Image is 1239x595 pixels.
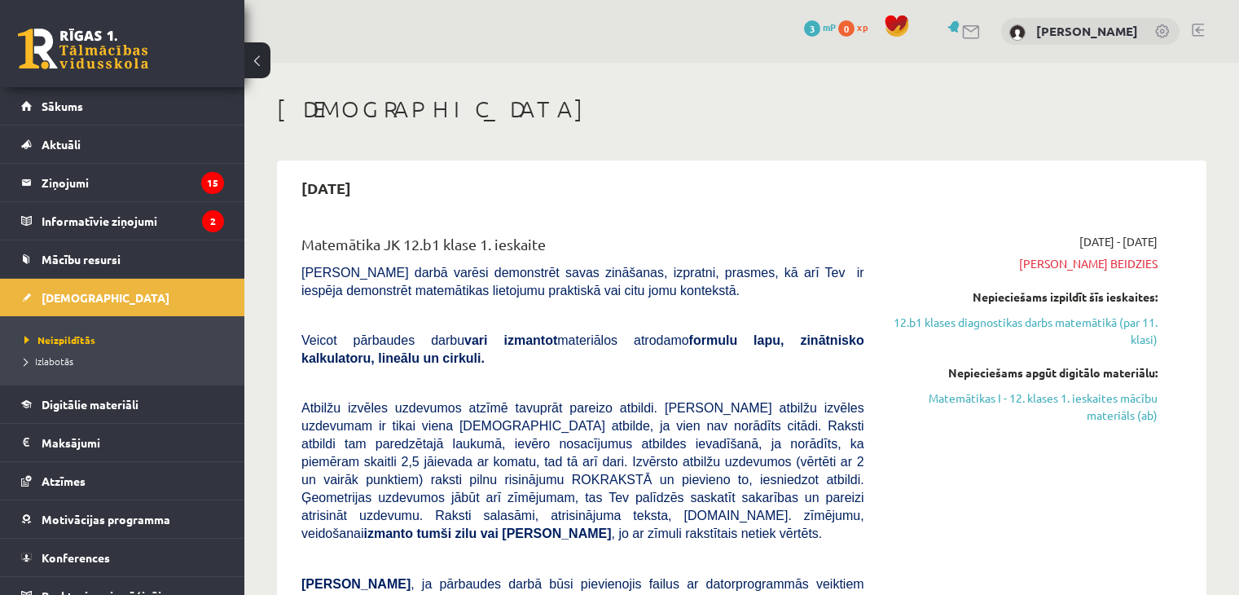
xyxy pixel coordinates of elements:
[889,314,1158,348] a: 12.b1 klases diagnostikas darbs matemātikā (par 11. klasi)
[18,29,148,69] a: Rīgas 1. Tālmācības vidusskola
[42,137,81,152] span: Aktuāli
[42,397,138,412] span: Digitālie materiāli
[301,333,864,365] b: formulu lapu, zinātnisko kalkulatoru, lineālu un cirkuli.
[301,266,864,297] span: [PERSON_NAME] darbā varēsi demonstrēt savas zināšanas, izpratni, prasmes, kā arī Tev ir iespēja d...
[21,500,224,538] a: Motivācijas programma
[838,20,876,33] a: 0 xp
[21,87,224,125] a: Sākums
[838,20,855,37] span: 0
[889,364,1158,381] div: Nepieciešams apgūt digitālo materiālu:
[857,20,868,33] span: xp
[1036,23,1138,39] a: [PERSON_NAME]
[42,550,110,565] span: Konferences
[24,333,228,347] a: Neizpildītās
[42,290,169,305] span: [DEMOGRAPHIC_DATA]
[42,202,224,240] legend: Informatīvie ziņojumi
[301,577,411,591] span: [PERSON_NAME]
[301,233,864,263] div: Matemātika JK 12.b1 klase 1. ieskaite
[21,240,224,278] a: Mācību resursi
[301,401,864,540] span: Atbilžu izvēles uzdevumos atzīmē tavuprāt pareizo atbildi. [PERSON_NAME] atbilžu izvēles uzdevuma...
[889,255,1158,272] span: [PERSON_NAME] beidzies
[21,462,224,500] a: Atzīmes
[464,333,557,347] b: vari izmantot
[1009,24,1026,41] img: Anguss Sebastjans Baša
[24,354,228,368] a: Izlabotās
[889,390,1158,424] a: Matemātikas I - 12. klases 1. ieskaites mācību materiāls (ab)
[42,164,224,201] legend: Ziņojumi
[21,539,224,576] a: Konferences
[1079,233,1158,250] span: [DATE] - [DATE]
[201,172,224,194] i: 15
[823,20,836,33] span: mP
[42,474,86,488] span: Atzīmes
[804,20,836,33] a: 3 mP
[21,164,224,201] a: Ziņojumi15
[364,527,413,540] b: izmanto
[21,202,224,240] a: Informatīvie ziņojumi2
[42,424,224,461] legend: Maksājumi
[21,279,224,316] a: [DEMOGRAPHIC_DATA]
[42,252,121,267] span: Mācību resursi
[21,386,224,423] a: Digitālie materiāli
[24,333,95,346] span: Neizpildītās
[42,99,83,113] span: Sākums
[21,424,224,461] a: Maksājumi
[42,512,170,527] span: Motivācijas programma
[285,169,367,207] h2: [DATE]
[416,527,611,540] b: tumši zilu vai [PERSON_NAME]
[21,126,224,163] a: Aktuāli
[24,355,73,368] span: Izlabotās
[804,20,820,37] span: 3
[277,95,1206,123] h1: [DEMOGRAPHIC_DATA]
[202,210,224,232] i: 2
[889,289,1158,306] div: Nepieciešams izpildīt šīs ieskaites:
[301,333,864,365] span: Veicot pārbaudes darbu materiālos atrodamo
